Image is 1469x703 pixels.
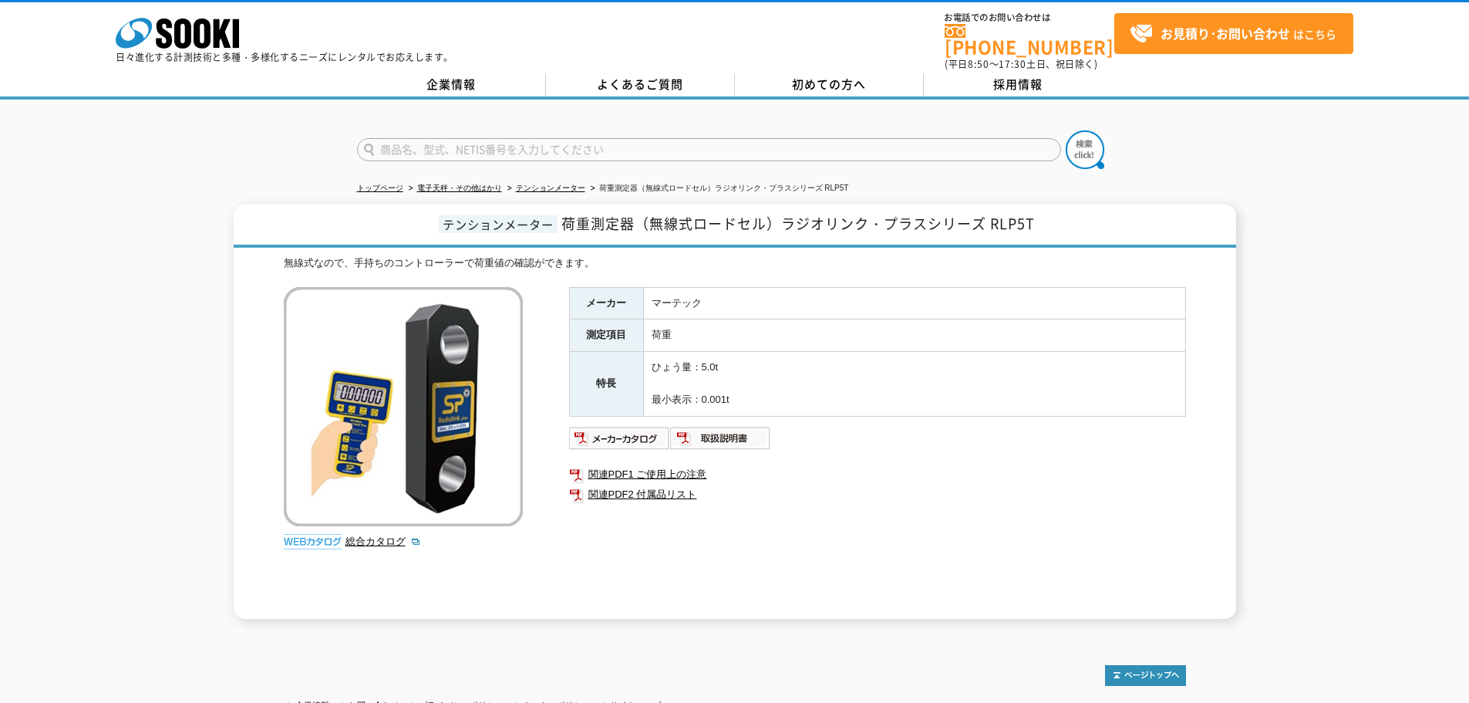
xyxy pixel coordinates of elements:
a: よくあるご質問 [546,73,735,96]
td: ひょう量：5.0t 最小表示：0.001t [643,352,1185,416]
a: 取扱説明書 [670,436,771,448]
img: btn_search.png [1066,130,1104,169]
img: webカタログ [284,534,342,549]
a: 総合カタログ [345,536,421,547]
th: 特長 [569,352,643,416]
span: 8:50 [968,57,989,71]
td: マーテック [643,287,1185,319]
input: 商品名、型式、NETIS番号を入力してください [357,138,1061,161]
span: テンションメーター [439,215,558,233]
img: 荷重測定器（無線式ロードセル）ラジオリンク・プラスシリーズ RLP5T [284,287,523,526]
span: (平日 ～ 土日、祝日除く) [945,57,1097,71]
div: 無線式なので、手持ちのコントローラーで荷重値の確認ができます。 [284,255,1186,272]
a: 関連PDF1 ご使用上の注意 [569,465,1186,485]
img: トップページへ [1105,665,1186,686]
a: 採用情報 [924,73,1113,96]
span: はこちら [1130,22,1336,46]
p: 日々進化する計測技術と多種・多様化するニーズにレンタルでお応えします。 [116,52,453,62]
img: メーカーカタログ [569,426,670,451]
span: 荷重測定器（無線式ロードセル）ラジオリンク・プラスシリーズ RLP5T [561,213,1035,234]
th: 測定項目 [569,319,643,352]
td: 荷重 [643,319,1185,352]
img: 取扱説明書 [670,426,771,451]
a: テンションメーター [516,184,585,192]
a: 初めての方へ [735,73,924,96]
li: 荷重測定器（無線式ロードセル）ラジオリンク・プラスシリーズ RLP5T [588,181,849,197]
a: 企業情報 [357,73,546,96]
a: [PHONE_NUMBER] [945,24,1114,56]
span: お電話でのお問い合わせは [945,13,1114,22]
a: メーカーカタログ [569,436,670,448]
span: 17:30 [999,57,1026,71]
a: 関連PDF2 付属品リスト [569,485,1186,505]
a: お見積り･お問い合わせはこちら [1114,13,1353,54]
span: 初めての方へ [792,76,866,93]
th: メーカー [569,287,643,319]
a: トップページ [357,184,403,192]
strong: お見積り･お問い合わせ [1161,24,1290,42]
a: 電子天秤・その他はかり [417,184,502,192]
